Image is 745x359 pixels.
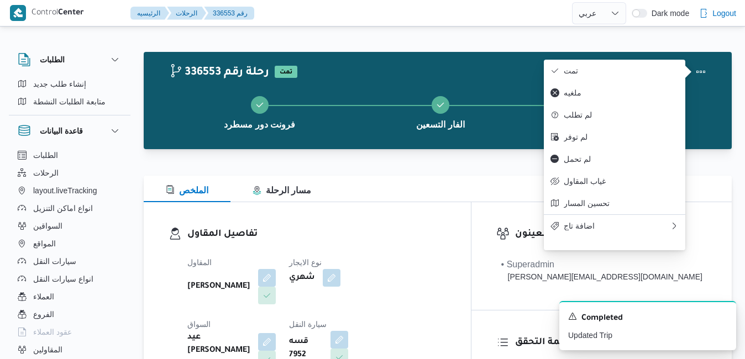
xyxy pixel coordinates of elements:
h3: تفاصيل المقاول [187,227,446,242]
span: لم توفر [564,133,679,141]
span: تحسين المسار [564,199,679,208]
span: الملخص [166,186,208,195]
button: الرحلات [13,164,126,182]
img: X8yXhbKr1z7QwAAAABJRU5ErkJggg== [10,5,26,21]
h3: المعينون [515,227,707,242]
span: الفروع [33,308,54,321]
button: Actions [690,61,712,83]
span: سيارة النقل [289,320,327,329]
h3: الطلبات [40,53,65,66]
span: غياب المقاول [564,177,679,186]
span: متابعة الطلبات النشطة [33,95,106,108]
button: اضافة تاج [544,214,685,237]
button: الرئيسيه [130,7,169,20]
span: تمت [275,66,297,78]
span: الفار التسعين [416,118,464,131]
button: ملغيه [544,82,685,104]
button: عقود العملاء [13,323,126,341]
button: فرونت دور مسطرد [531,83,712,140]
button: تحسين المسار [544,192,685,214]
button: layout.liveTracking [13,182,126,199]
button: المواقع [13,235,126,252]
b: Center [58,9,84,18]
button: الطلبات [13,146,126,164]
span: اضافة تاج [564,221,670,230]
div: • Superadmin [501,258,702,271]
b: تمت [280,69,292,76]
span: layout.liveTracking [33,184,97,197]
button: السواقين [13,217,126,235]
h2: 336553 رحلة رقم [169,66,269,80]
button: المقاولين [13,341,126,358]
span: فرونت دور مسطرد [224,118,295,131]
button: الرحلات [167,7,206,20]
span: الطلبات [33,149,58,162]
button: متابعة الطلبات النشطة [13,93,126,110]
svg: Step 1 is complete [255,101,264,109]
button: سيارات النقل [13,252,126,270]
svg: Step 2 is complete [436,101,445,109]
button: لم تطلب [544,104,685,126]
span: انواع اماكن التنزيل [33,202,93,215]
div: [PERSON_NAME][EMAIL_ADDRESS][DOMAIN_NAME] [501,271,702,283]
button: إنشاء طلب جديد [13,75,126,93]
span: السواق [187,320,211,329]
span: مسار الرحلة [253,186,311,195]
span: Dark mode [647,9,689,18]
button: غياب المقاول [544,170,685,192]
button: انواع سيارات النقل [13,270,126,288]
span: Completed [581,312,623,325]
span: السواقين [33,219,62,233]
span: نوع الايجار [289,258,322,267]
button: Logout [695,2,741,24]
span: سيارات النقل [33,255,76,268]
span: المقاولين [33,343,62,356]
span: المواقع [33,237,56,250]
h3: قاعدة البيانات [40,124,83,138]
span: المقاول [187,258,212,267]
span: تمت [564,66,679,75]
b: [PERSON_NAME] [187,280,250,293]
div: الطلبات [9,75,130,115]
p: Updated Trip [568,330,727,341]
span: لم تحمل [564,155,679,163]
span: عقود العملاء [33,325,72,339]
span: انواع سيارات النقل [33,272,93,286]
button: لم تحمل [544,148,685,170]
span: العملاء [33,290,54,303]
button: الفروع [13,305,126,323]
span: لم تطلب [564,110,679,119]
button: تمت [544,60,685,82]
span: • Superadmin mohamed.nabil@illa.com.eg [501,258,702,283]
button: الطلبات [18,53,122,66]
b: شهري [289,271,315,284]
button: الفار التسعين [350,83,531,140]
button: انواع اماكن التنزيل [13,199,126,217]
button: لم توفر [544,126,685,148]
button: العملاء [13,288,126,305]
span: الرحلات [33,166,59,179]
span: Logout [712,7,736,20]
span: ملغيه [564,88,679,97]
h3: قائمة التحقق [515,335,707,350]
button: قاعدة البيانات [18,124,122,138]
button: فرونت دور مسطرد [169,83,350,140]
span: إنشاء طلب جديد [33,77,86,91]
button: 336553 رقم [204,7,254,20]
div: Notification [568,311,727,325]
